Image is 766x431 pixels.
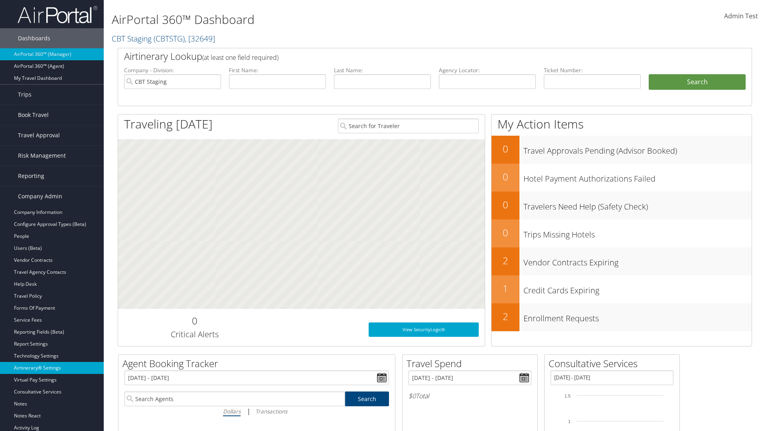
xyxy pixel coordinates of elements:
[492,170,519,184] h2: 0
[18,125,60,145] span: Travel Approval
[345,391,389,406] a: Search
[18,166,44,186] span: Reporting
[492,164,752,192] a: 0Hotel Payment Authorizations Failed
[338,119,479,133] input: Search for Traveler
[492,254,519,267] h2: 2
[124,116,213,132] h1: Traveling [DATE]
[492,303,752,331] a: 2Enrollment Requests
[568,419,571,424] tspan: 1
[124,314,265,328] h2: 0
[124,49,693,63] h2: Airtinerary Lookup
[439,66,536,74] label: Agency Locator:
[544,66,641,74] label: Ticket Number:
[492,226,519,239] h2: 0
[407,357,537,370] h2: Travel Spend
[492,136,752,164] a: 0Travel Approvals Pending (Advisor Booked)
[229,66,326,74] label: First Name:
[492,192,752,219] a: 0Travelers Need Help (Safety Check)
[124,329,265,340] h3: Critical Alerts
[492,247,752,275] a: 2Vendor Contracts Expiring
[549,357,679,370] h2: Consultative Services
[492,310,519,323] h2: 2
[18,28,50,48] span: Dashboards
[523,253,752,268] h3: Vendor Contracts Expiring
[523,197,752,212] h3: Travelers Need Help (Safety Check)
[202,53,278,62] span: (at least one field required)
[334,66,431,74] label: Last Name:
[492,142,519,156] h2: 0
[112,11,543,28] h1: AirPortal 360™ Dashboard
[409,391,531,400] h6: Total
[154,33,185,44] span: ( CBTSTG )
[523,281,752,296] h3: Credit Cards Expiring
[255,407,287,415] i: Transactions
[124,406,389,416] div: |
[18,105,49,125] span: Book Travel
[185,33,215,44] span: , [ 32649 ]
[112,33,215,44] a: CBT Staging
[724,4,758,29] a: Admin Test
[492,282,519,295] h2: 1
[492,275,752,303] a: 1Credit Cards Expiring
[18,85,32,105] span: Trips
[122,357,395,370] h2: Agent Booking Tracker
[18,146,66,166] span: Risk Management
[492,198,519,212] h2: 0
[18,5,97,24] img: airportal-logo.png
[369,322,479,337] a: View SecurityLogic®
[649,74,746,90] button: Search
[523,225,752,240] h3: Trips Missing Hotels
[18,186,62,206] span: Company Admin
[523,141,752,156] h3: Travel Approvals Pending (Advisor Booked)
[124,66,221,74] label: Company - Division:
[409,391,416,400] span: $0
[492,219,752,247] a: 0Trips Missing Hotels
[565,393,571,398] tspan: 1.5
[492,116,752,132] h1: My Action Items
[724,12,758,20] span: Admin Test
[223,407,241,415] i: Dollars
[124,391,345,406] input: Search Agents
[523,309,752,324] h3: Enrollment Requests
[523,169,752,184] h3: Hotel Payment Authorizations Failed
